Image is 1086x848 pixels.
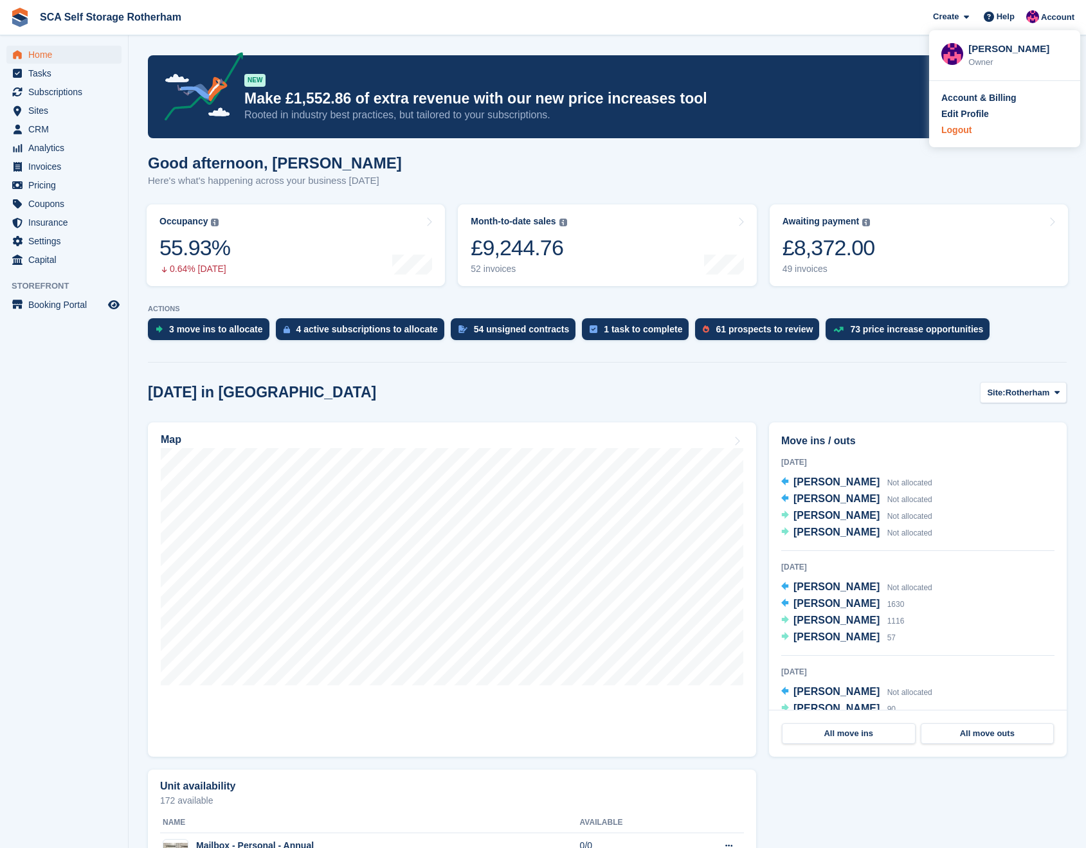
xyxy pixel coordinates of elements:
span: Capital [28,251,105,269]
a: All move ins [782,723,916,744]
img: active_subscription_to_allocate_icon-d502201f5373d7db506a760aba3b589e785aa758c864c3986d89f69b8ff3... [284,325,290,334]
div: Occupancy [159,216,208,227]
th: Name [160,813,580,833]
span: Settings [28,232,105,250]
span: Subscriptions [28,83,105,101]
span: [PERSON_NAME] [793,493,880,504]
span: Help [997,10,1015,23]
span: Sites [28,102,105,120]
a: 3 move ins to allocate [148,318,276,347]
img: price-adjustments-announcement-icon-8257ccfd72463d97f412b2fc003d46551f7dbcb40ab6d574587a9cd5c0d94... [154,52,244,125]
p: Here's what's happening across your business [DATE] [148,174,402,188]
div: Awaiting payment [783,216,860,227]
div: Month-to-date sales [471,216,556,227]
a: [PERSON_NAME] Not allocated [781,474,932,491]
a: Edit Profile [941,107,1068,121]
div: £9,244.76 [471,235,566,261]
span: [PERSON_NAME] [793,598,880,609]
a: [PERSON_NAME] Not allocated [781,508,932,525]
span: Not allocated [887,478,932,487]
a: menu [6,46,122,64]
a: [PERSON_NAME] Not allocated [781,684,932,701]
span: Storefront [12,280,128,293]
img: contract_signature_icon-13c848040528278c33f63329250d36e43548de30e8caae1d1a13099fd9432cc5.svg [458,325,467,333]
span: Site: [987,386,1005,399]
span: Not allocated [887,495,932,504]
a: Map [148,422,756,757]
a: Preview store [106,297,122,312]
span: Pricing [28,176,105,194]
div: 0.64% [DATE] [159,264,230,275]
h1: Good afternoon, [PERSON_NAME] [148,154,402,172]
div: 3 move ins to allocate [169,324,263,334]
span: 1630 [887,600,905,609]
span: Account [1041,11,1074,24]
img: price_increase_opportunities-93ffe204e8149a01c8c9dc8f82e8f89637d9d84a8eef4429ea346261dce0b2c0.svg [833,327,844,332]
a: [PERSON_NAME] Not allocated [781,491,932,508]
div: 52 invoices [471,264,566,275]
span: [PERSON_NAME] [793,703,880,714]
a: menu [6,83,122,101]
img: icon-info-grey-7440780725fd019a000dd9b08b2336e03edf1995a4989e88bcd33f0948082b44.svg [211,219,219,226]
span: 57 [887,633,896,642]
span: Home [28,46,105,64]
p: ACTIONS [148,305,1067,313]
span: [PERSON_NAME] [793,527,880,537]
div: 55.93% [159,235,230,261]
a: SCA Self Storage Rotherham [35,6,186,28]
div: 4 active subscriptions to allocate [296,324,438,334]
span: Not allocated [887,512,932,521]
div: £8,372.00 [783,235,875,261]
h2: Unit availability [160,780,235,792]
span: Coupons [28,195,105,213]
a: 73 price increase opportunities [826,318,996,347]
div: Account & Billing [941,91,1017,105]
div: Edit Profile [941,107,989,121]
a: menu [6,195,122,213]
span: [PERSON_NAME] [793,476,880,487]
a: 1 task to complete [582,318,695,347]
div: [PERSON_NAME] [968,42,1068,53]
img: task-75834270c22a3079a89374b754ae025e5fb1db73e45f91037f5363f120a921f8.svg [590,325,597,333]
a: menu [6,158,122,176]
span: [PERSON_NAME] [793,510,880,521]
img: icon-info-grey-7440780725fd019a000dd9b08b2336e03edf1995a4989e88bcd33f0948082b44.svg [559,219,567,226]
a: [PERSON_NAME] Not allocated [781,525,932,541]
a: [PERSON_NAME] 90 [781,701,896,717]
a: Occupancy 55.93% 0.64% [DATE] [147,204,445,286]
span: Not allocated [887,528,932,537]
th: Available [580,813,681,833]
span: Analytics [28,139,105,157]
a: menu [6,102,122,120]
span: 1116 [887,617,905,626]
span: Insurance [28,213,105,231]
img: prospect-51fa495bee0391a8d652442698ab0144808aea92771e9ea1ae160a38d050c398.svg [703,325,709,333]
a: Logout [941,123,1068,137]
div: 1 task to complete [604,324,682,334]
span: Create [933,10,959,23]
img: Sam Chapman [1026,10,1039,23]
img: move_ins_to_allocate_icon-fdf77a2bb77ea45bf5b3d319d69a93e2d87916cf1d5bf7949dd705db3b84f3ca.svg [156,325,163,333]
div: [DATE] [781,561,1054,573]
a: menu [6,120,122,138]
img: Sam Chapman [941,43,963,65]
a: 4 active subscriptions to allocate [276,318,451,347]
p: Rooted in industry best practices, but tailored to your subscriptions. [244,108,954,122]
img: icon-info-grey-7440780725fd019a000dd9b08b2336e03edf1995a4989e88bcd33f0948082b44.svg [862,219,870,226]
button: Site: Rotherham [980,382,1067,403]
a: [PERSON_NAME] 1630 [781,596,904,613]
img: stora-icon-8386f47178a22dfd0bd8f6a31ec36ba5ce8667c1dd55bd0f319d3a0aa187defe.svg [10,8,30,27]
p: 172 available [160,796,744,805]
div: [DATE] [781,456,1054,468]
span: [PERSON_NAME] [793,686,880,697]
a: [PERSON_NAME] 57 [781,629,896,646]
a: menu [6,296,122,314]
p: Make £1,552.86 of extra revenue with our new price increases tool [244,89,954,108]
a: menu [6,64,122,82]
a: menu [6,251,122,269]
a: menu [6,139,122,157]
div: Owner [968,56,1068,69]
a: menu [6,232,122,250]
div: 73 price increase opportunities [850,324,983,334]
span: [PERSON_NAME] [793,615,880,626]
